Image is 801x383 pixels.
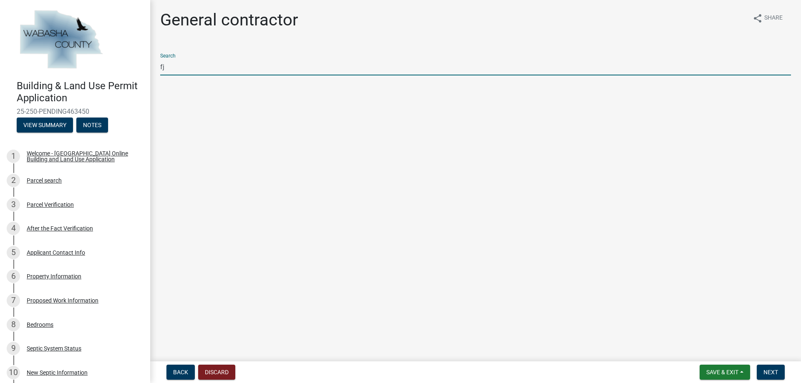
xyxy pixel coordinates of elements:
div: 6 [7,270,20,283]
span: Back [173,369,188,375]
h1: General contractor [160,10,298,30]
div: 9 [7,342,20,355]
div: 1 [7,150,20,163]
img: Wabasha County, Minnesota [17,9,105,71]
div: New Septic Information [27,370,88,375]
button: Discard [198,365,235,380]
div: Property Information [27,273,81,279]
div: Parcel Verification [27,202,74,208]
input: Search... [160,58,791,75]
button: Next [757,365,785,380]
h4: Building & Land Use Permit Application [17,80,144,104]
div: 4 [7,222,20,235]
span: Save & Exit [706,369,738,375]
button: Notes [76,118,108,133]
div: Welcome - [GEOGRAPHIC_DATA] Online Building and Land Use Application [27,150,137,162]
button: Back [166,365,195,380]
i: share [753,13,763,23]
div: 5 [7,246,20,259]
div: Septic System Status [27,345,81,351]
button: View Summary [17,118,73,133]
div: Parcel search [27,178,62,183]
div: 8 [7,318,20,331]
button: shareShare [746,10,789,26]
div: 3 [7,198,20,211]
span: 25-250-PENDING463450 [17,108,133,115]
div: Bedrooms [27,322,53,328]
wm-modal-confirm: Summary [17,122,73,129]
span: Next [763,369,778,375]
button: Save & Exit [700,365,750,380]
div: Proposed Work Information [27,298,98,303]
span: Share [764,13,783,23]
div: 10 [7,366,20,379]
div: Applicant Contact Info [27,250,85,255]
wm-modal-confirm: Notes [76,122,108,129]
div: After the Fact Verification [27,225,93,231]
div: 2 [7,174,20,187]
div: 7 [7,294,20,307]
